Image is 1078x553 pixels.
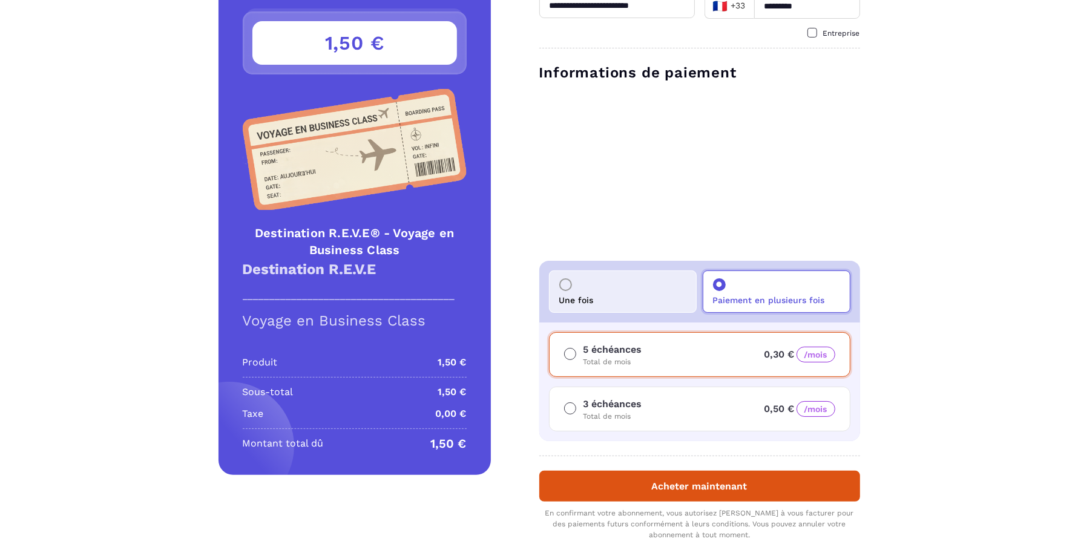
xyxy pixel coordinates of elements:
[243,224,467,258] h4: Destination R.E.V.E® - Voyage en Business Class
[436,407,467,421] p: 0,00 €
[764,403,835,414] span: 0,50 €
[713,295,825,305] p: Paiement en plusieurs fois
[583,411,642,421] p: Total de mois
[438,385,467,399] p: 1,50 €
[252,21,457,65] h3: 1,50 €
[797,401,835,417] span: /mois
[243,89,467,210] img: Product Image
[583,357,642,367] p: Total de mois
[243,261,376,278] strong: Destination R.E.V.E
[583,342,642,357] p: 5 échéances
[823,29,860,38] span: Entreprise
[243,289,467,301] p: _______________________________________
[764,348,835,360] span: 0,30 €
[539,63,860,82] h3: Informations de paiement
[559,295,594,305] p: Une fois
[243,312,467,329] h1: Voyage en Business Class
[539,508,860,540] div: En confirmant votre abonnement, vous autorisez [PERSON_NAME] à vous facturer pour des paiements f...
[539,471,860,502] button: Acheter maintenant
[537,90,863,249] iframe: Cadre de saisie sécurisé pour le paiement
[583,397,642,411] p: 3 échéances
[438,355,467,370] p: 1,50 €
[243,355,278,370] p: Produit
[797,347,835,362] span: /mois
[431,436,467,451] p: 1,50 €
